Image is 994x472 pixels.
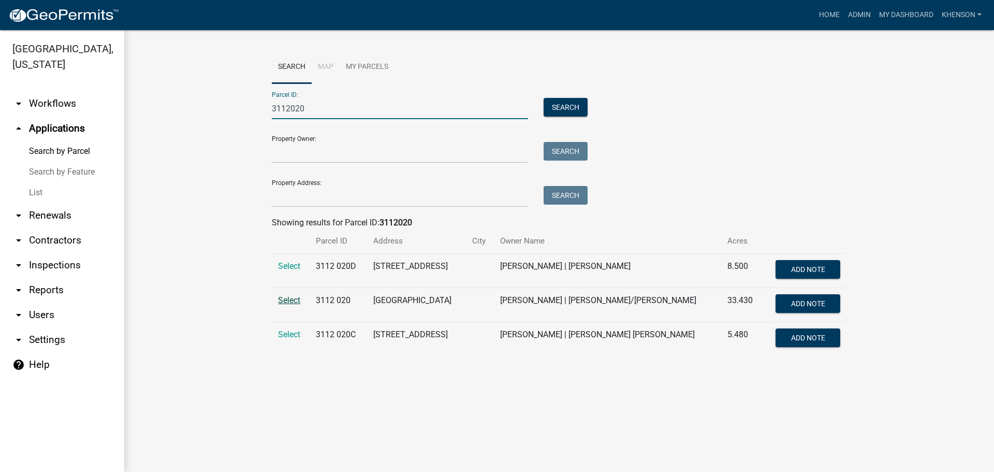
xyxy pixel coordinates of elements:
[310,322,367,356] td: 3112 020C
[721,254,763,288] td: 8.500
[544,98,588,117] button: Search
[875,5,938,25] a: My Dashboard
[776,260,840,279] button: Add Note
[791,299,825,308] span: Add Note
[466,229,494,253] th: City
[938,5,986,25] a: khenson
[791,265,825,274] span: Add Note
[272,217,846,229] div: Showing results for Parcel ID:
[12,359,25,371] i: help
[367,288,466,322] td: [GEOGRAPHIC_DATA]
[278,330,300,339] a: Select
[12,309,25,321] i: arrow_drop_down
[12,234,25,247] i: arrow_drop_down
[721,322,763,356] td: 5.480
[310,229,367,253] th: Parcel ID
[367,229,466,253] th: Address
[310,254,367,288] td: 3112 020D
[544,142,588,161] button: Search
[815,5,844,25] a: Home
[544,186,588,205] button: Search
[367,254,466,288] td: [STREET_ADDRESS]
[12,259,25,271] i: arrow_drop_down
[12,97,25,110] i: arrow_drop_down
[776,294,840,313] button: Add Note
[272,51,312,84] a: Search
[791,334,825,342] span: Add Note
[340,51,394,84] a: My Parcels
[367,322,466,356] td: [STREET_ADDRESS]
[494,254,721,288] td: [PERSON_NAME] | [PERSON_NAME]
[494,288,721,322] td: [PERSON_NAME] | [PERSON_NAME]/[PERSON_NAME]
[494,229,721,253] th: Owner Name
[776,328,840,347] button: Add Note
[844,5,875,25] a: Admin
[310,288,367,322] td: 3112 020
[12,122,25,135] i: arrow_drop_up
[379,218,412,227] strong: 3112020
[12,209,25,222] i: arrow_drop_down
[721,229,763,253] th: Acres
[494,322,721,356] td: [PERSON_NAME] | [PERSON_NAME] [PERSON_NAME]
[278,261,300,271] a: Select
[12,334,25,346] i: arrow_drop_down
[721,288,763,322] td: 33.430
[278,295,300,305] a: Select
[12,284,25,296] i: arrow_drop_down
